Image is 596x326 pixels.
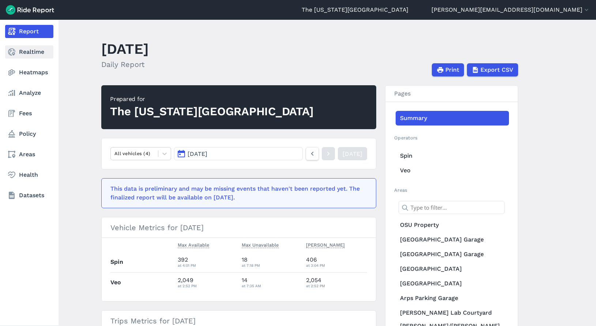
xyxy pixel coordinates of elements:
[110,104,313,120] div: The [US_STATE][GEOGRAPHIC_DATA]
[178,241,209,250] button: Max Available
[396,111,509,125] a: Summary
[110,184,363,202] div: This data is preliminary and may be missing events that haven't been reported yet. The finalized ...
[242,255,300,269] div: 18
[178,255,236,269] div: 392
[306,262,367,269] div: at 3:04 PM
[178,276,236,289] div: 2,049
[396,276,509,291] a: [GEOGRAPHIC_DATA]
[396,149,509,163] a: Spin
[5,107,53,120] a: Fees
[242,241,279,248] span: Max Unavailable
[396,306,509,320] a: [PERSON_NAME] Lab Courtyard
[396,163,509,178] a: Veo
[110,252,175,272] th: Spin
[480,65,513,74] span: Export CSV
[396,218,509,232] a: OSU Property
[394,187,509,194] h2: Areas
[101,59,149,70] h2: Daily Report
[242,262,300,269] div: at 7:18 PM
[306,276,367,289] div: 2,054
[467,63,518,76] button: Export CSV
[396,291,509,306] a: Arps Parking Garage
[5,127,53,140] a: Policy
[396,262,509,276] a: [GEOGRAPHIC_DATA]
[432,63,464,76] button: Print
[101,39,149,59] h1: [DATE]
[5,66,53,79] a: Heatmaps
[306,241,345,248] span: [PERSON_NAME]
[431,5,590,14] button: [PERSON_NAME][EMAIL_ADDRESS][DOMAIN_NAME]
[174,147,303,160] button: [DATE]
[242,276,300,289] div: 14
[178,241,209,248] span: Max Available
[5,25,53,38] a: Report
[302,5,408,14] a: The [US_STATE][GEOGRAPHIC_DATA]
[178,262,236,269] div: at 4:01 PM
[5,86,53,100] a: Analyze
[394,134,509,141] h2: Operators
[5,148,53,161] a: Areas
[110,95,313,104] div: Prepared for
[242,241,279,250] button: Max Unavailable
[306,282,367,289] div: at 2:52 PM
[396,247,509,262] a: [GEOGRAPHIC_DATA] Garage
[110,272,175,292] th: Veo
[399,201,505,214] input: Type to filter...
[385,86,518,102] h3: Pages
[102,217,376,238] h3: Vehicle Metrics for [DATE]
[242,282,300,289] div: at 7:35 AM
[5,45,53,59] a: Realtime
[6,5,54,15] img: Ride Report
[306,255,367,269] div: 406
[5,189,53,202] a: Datasets
[178,282,236,289] div: at 2:52 PM
[445,65,459,74] span: Print
[306,241,345,250] button: [PERSON_NAME]
[338,147,367,160] a: [DATE]
[5,168,53,181] a: Health
[396,232,509,247] a: [GEOGRAPHIC_DATA] Garage
[188,150,207,157] span: [DATE]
